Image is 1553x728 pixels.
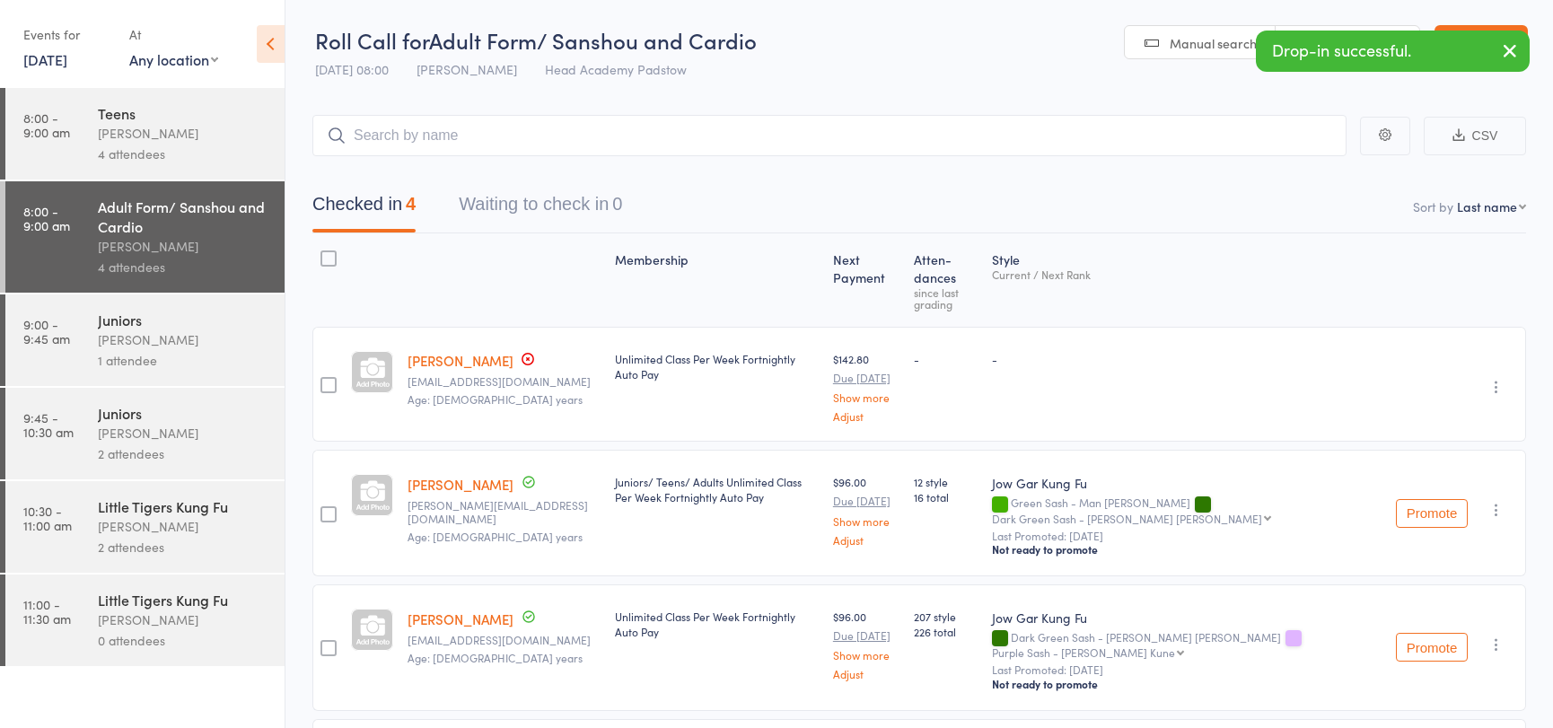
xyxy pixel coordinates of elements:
[98,257,269,277] div: 4 attendees
[23,504,72,532] time: 10:30 - 11:00 am
[98,123,269,144] div: [PERSON_NAME]
[98,350,269,371] div: 1 attendee
[992,609,1382,627] div: Jow Gar Kung Fu
[408,499,601,525] small: liam.najjar@gmail.com
[129,20,218,49] div: At
[98,310,269,329] div: Juniors
[833,515,899,527] a: Show more
[992,530,1382,542] small: Last Promoted: [DATE]
[23,110,70,139] time: 8:00 - 9:00 am
[312,115,1347,156] input: Search by name
[992,351,1382,366] div: -
[98,537,269,557] div: 2 attendees
[992,496,1382,523] div: Green Sash - Man [PERSON_NAME]
[408,610,513,628] a: [PERSON_NAME]
[5,481,285,573] a: 10:30 -11:00 amLittle Tigers Kung Fu[PERSON_NAME]2 attendees
[408,650,583,665] span: Age: [DEMOGRAPHIC_DATA] years
[98,443,269,464] div: 2 attendees
[985,241,1389,319] div: Style
[1170,34,1257,52] span: Manual search
[98,197,269,236] div: Adult Form/ Sanshou and Cardio
[408,475,513,494] a: [PERSON_NAME]
[833,649,899,661] a: Show more
[992,646,1175,658] div: Purple Sash - [PERSON_NAME] Kune
[826,241,907,319] div: Next Payment
[23,20,111,49] div: Events for
[459,185,622,232] button: Waiting to check in0
[5,294,285,386] a: 9:00 -9:45 amJuniors[PERSON_NAME]1 attendee
[833,534,899,546] a: Adjust
[408,634,601,646] small: admin@kungfupadstow.com.au
[5,575,285,666] a: 11:00 -11:30 amLittle Tigers Kung Fu[PERSON_NAME]0 attendees
[1396,499,1468,528] button: Promote
[992,268,1382,280] div: Current / Next Rank
[98,516,269,537] div: [PERSON_NAME]
[1457,197,1517,215] div: Last name
[1413,197,1453,215] label: Sort by
[408,391,583,407] span: Age: [DEMOGRAPHIC_DATA] years
[98,423,269,443] div: [PERSON_NAME]
[914,286,978,310] div: since last grading
[914,351,978,366] div: -
[992,663,1382,676] small: Last Promoted: [DATE]
[615,474,819,504] div: Juniors/ Teens/ Adults Unlimited Class Per Week Fortnightly Auto Pay
[833,495,899,507] small: Due [DATE]
[1424,117,1526,155] button: CSV
[5,88,285,180] a: 8:00 -9:00 amTeens[PERSON_NAME]4 attendees
[1435,25,1528,61] a: Exit roll call
[408,375,601,388] small: granite@internode.on.net
[608,241,826,319] div: Membership
[429,25,757,55] span: Adult Form/ Sanshou and Cardio
[23,317,70,346] time: 9:00 - 9:45 am
[23,204,70,232] time: 8:00 - 9:00 am
[907,241,985,319] div: Atten­dances
[315,25,429,55] span: Roll Call for
[406,194,416,214] div: 4
[98,590,269,610] div: Little Tigers Kung Fu
[1256,31,1530,72] div: Drop-in successful.
[417,60,517,78] span: [PERSON_NAME]
[98,236,269,257] div: [PERSON_NAME]
[833,351,899,422] div: $142.80
[992,677,1382,691] div: Not ready to promote
[833,410,899,422] a: Adjust
[98,630,269,651] div: 0 attendees
[612,194,622,214] div: 0
[992,631,1382,658] div: Dark Green Sash - [PERSON_NAME] [PERSON_NAME]
[98,329,269,350] div: [PERSON_NAME]
[833,391,899,403] a: Show more
[5,388,285,479] a: 9:45 -10:30 amJuniors[PERSON_NAME]2 attendees
[315,60,389,78] span: [DATE] 08:00
[615,351,819,382] div: Unlimited Class Per Week Fortnightly Auto Pay
[833,474,899,545] div: $96.00
[98,496,269,516] div: Little Tigers Kung Fu
[615,609,819,639] div: Unlimited Class Per Week Fortnightly Auto Pay
[914,474,978,489] span: 12 style
[992,513,1262,524] div: Dark Green Sash - [PERSON_NAME] [PERSON_NAME]
[914,609,978,624] span: 207 style
[408,351,513,370] a: [PERSON_NAME]
[408,529,583,544] span: Age: [DEMOGRAPHIC_DATA] years
[98,144,269,164] div: 4 attendees
[992,542,1382,557] div: Not ready to promote
[23,410,74,439] time: 9:45 - 10:30 am
[545,60,687,78] span: Head Academy Padstow
[833,668,899,680] a: Adjust
[98,610,269,630] div: [PERSON_NAME]
[833,372,899,384] small: Due [DATE]
[914,489,978,504] span: 16 total
[23,597,71,626] time: 11:00 - 11:30 am
[312,185,416,232] button: Checked in4
[914,624,978,639] span: 226 total
[98,403,269,423] div: Juniors
[833,609,899,680] div: $96.00
[1396,633,1468,662] button: Promote
[992,474,1382,492] div: Jow Gar Kung Fu
[23,49,67,69] a: [DATE]
[129,49,218,69] div: Any location
[98,103,269,123] div: Teens
[5,181,285,293] a: 8:00 -9:00 amAdult Form/ Sanshou and Cardio[PERSON_NAME]4 attendees
[833,629,899,642] small: Due [DATE]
